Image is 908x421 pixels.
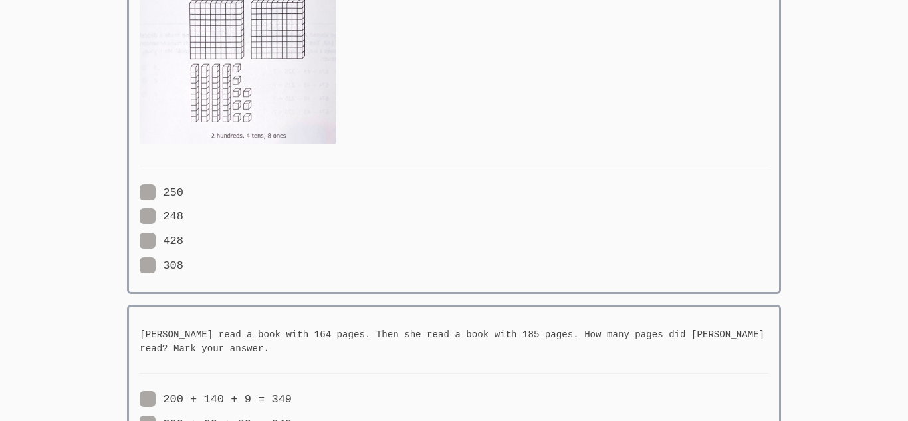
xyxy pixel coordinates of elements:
label: 308 [140,257,183,275]
label: 200 + 140 + 9 = 349 [140,391,292,408]
label: 248 [140,208,183,225]
label: 428 [140,233,183,250]
label: 250 [140,184,183,202]
h5: [PERSON_NAME] read a book with 164 pages. Then she read a book with 185 pages. How many pages did... [140,328,768,356]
